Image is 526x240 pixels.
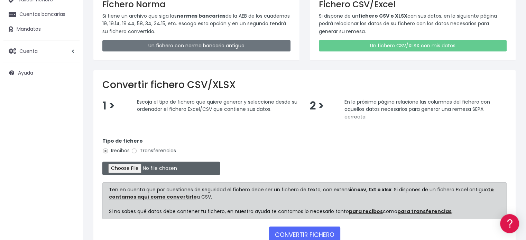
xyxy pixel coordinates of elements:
p: Si tiene un archivo que siga las de la AEB de los cuadernos 19, 19.14, 19.44, 58, 34, 34.15, etc.... [102,12,290,35]
label: Transferencias [131,147,176,154]
span: Escoja el tipo de fichero que quiere generar y seleccione desde su ordenador el fichero Excel/CSV... [137,98,297,113]
div: Información general [7,48,131,55]
a: POWERED BY ENCHANT [95,199,133,205]
button: Contáctanos [7,185,131,197]
div: Convertir ficheros [7,76,131,83]
a: para transferencias [397,208,452,215]
div: Programadores [7,166,131,172]
strong: fichero CSV o XLSX [358,12,407,19]
span: Cuenta [19,47,38,54]
a: para recibos [349,208,383,215]
a: Problemas habituales [7,98,131,109]
span: En la próxima página relacione las columnas del fichero con aquellos datos necesarios para genera... [344,98,490,120]
a: te contamos aquí como convertirlo [109,186,494,200]
a: Mandatos [3,22,80,37]
label: Recibos [102,147,130,154]
a: Información general [7,59,131,69]
a: Cuenta [3,44,80,58]
span: 1 > [102,98,115,113]
strong: csv, txt o xlsx [357,186,391,193]
a: API [7,176,131,187]
a: Un fichero CSV/XLSX con mis datos [319,40,507,51]
a: Videotutoriales [7,109,131,119]
a: General [7,148,131,159]
span: 2 > [310,98,324,113]
a: Perfiles de empresas [7,119,131,130]
a: Cuentas bancarias [3,7,80,22]
strong: normas bancarias [177,12,225,19]
div: Facturación [7,137,131,144]
div: Ten en cuenta que por cuestiones de seguridad el fichero debe ser un fichero de texto, con extens... [102,182,507,219]
a: Un fichero con norma bancaria antiguo [102,40,290,51]
a: Ayuda [3,66,80,80]
h2: Convertir fichero CSV/XLSX [102,79,507,91]
span: Ayuda [18,69,33,76]
strong: Tipo de fichero [102,137,143,144]
a: Formatos [7,87,131,98]
p: Si dispone de un con sus datos, en la siguiente página podrá relacionar los datos de su fichero c... [319,12,507,35]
